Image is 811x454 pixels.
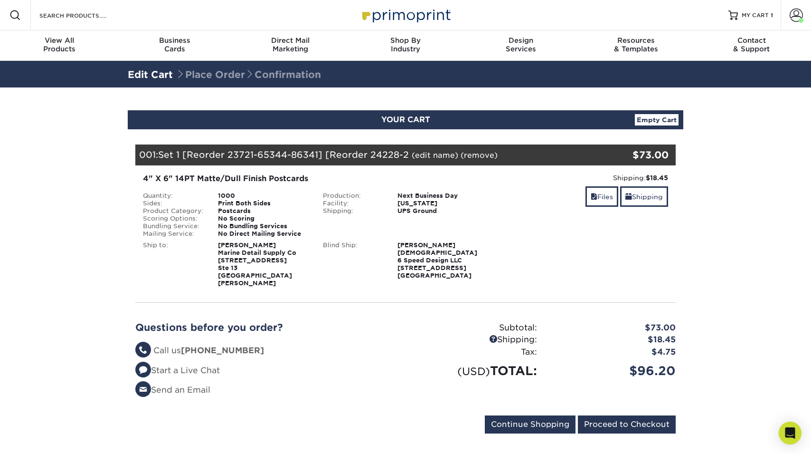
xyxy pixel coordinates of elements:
div: Tax: [405,346,544,358]
strong: [PERSON_NAME] Marine Detail Supply Co [STREET_ADDRESS] Ste 13 [GEOGRAPHIC_DATA][PERSON_NAME] [218,241,296,287]
a: Send an Email [135,385,210,395]
a: Contact& Support [694,30,809,61]
a: Shipping [620,186,668,207]
a: (edit name) [412,151,458,160]
small: (USD) [457,365,490,377]
input: Proceed to Checkout [578,415,676,434]
div: Industry [348,36,463,53]
div: & Templates [578,36,694,53]
input: Continue Shopping [485,415,575,434]
div: Scoring Options: [136,215,211,222]
a: BusinessCards [117,30,233,61]
div: Mailing Service: [136,230,211,238]
span: Shop By [348,36,463,45]
div: $73.00 [544,322,683,334]
div: & Support [694,36,809,53]
span: 1 [771,12,773,19]
div: Shipping: [316,207,391,215]
span: Place Order Confirmation [176,69,321,80]
div: No Bundling Services [211,222,316,230]
div: TOTAL: [405,362,544,380]
a: Start a Live Chat [135,366,220,375]
div: $73.00 [585,148,669,162]
div: 001: [135,145,585,165]
span: View All [2,36,117,45]
div: Product Category: [136,207,211,215]
div: Shipping: [405,334,544,346]
div: Shipping: [502,173,668,183]
span: Contact [694,36,809,45]
div: UPS Ground [390,207,495,215]
a: Empty Cart [635,114,679,126]
div: Cards [117,36,233,53]
a: Edit Cart [128,69,173,80]
a: (remove) [461,151,498,160]
h2: Questions before you order? [135,322,398,333]
input: SEARCH PRODUCTS..... [38,10,131,21]
div: No Direct Mailing Service [211,230,316,238]
a: Shop ByIndustry [348,30,463,61]
div: Blind Ship: [316,241,391,280]
span: Business [117,36,233,45]
a: DesignServices [463,30,578,61]
div: Next Business Day [390,192,495,200]
div: Open Intercom Messenger [779,422,802,444]
span: Set 1 [Reorder 23721-65344-86341] [Reorder 24228-2 [158,149,409,160]
div: Postcards [211,207,316,215]
div: Print Both Sides [211,200,316,207]
strong: [PHONE_NUMBER] [181,346,264,355]
div: Sides: [136,200,211,207]
div: Bundling Service: [136,222,211,230]
strong: [PERSON_NAME][DEMOGRAPHIC_DATA] 6 Speed Design LLC [STREET_ADDRESS] [GEOGRAPHIC_DATA] [397,241,477,279]
span: Resources [578,36,694,45]
span: shipping [625,193,632,201]
div: $4.75 [544,346,683,358]
div: Marketing [233,36,348,53]
strong: $18.45 [646,174,668,182]
img: Primoprint [358,5,453,25]
div: Production: [316,192,391,200]
a: Direct MailMarketing [233,30,348,61]
span: YOUR CART [381,115,430,124]
div: 1000 [211,192,316,200]
li: Call us [135,345,398,357]
div: Subtotal: [405,322,544,334]
div: Facility: [316,200,391,207]
div: Services [463,36,578,53]
div: No Scoring [211,215,316,222]
div: 4" X 6" 14PT Matte/Dull Finish Postcards [143,173,488,184]
span: Design [463,36,578,45]
div: $96.20 [544,362,683,380]
div: Products [2,36,117,53]
div: Quantity: [136,192,211,200]
a: Files [585,186,618,207]
a: View AllProducts [2,30,117,61]
span: MY CART [742,11,769,19]
div: Ship to: [136,241,211,287]
span: Direct Mail [233,36,348,45]
a: Resources& Templates [578,30,694,61]
div: [US_STATE] [390,200,495,207]
span: files [591,193,597,201]
div: $18.45 [544,334,683,346]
